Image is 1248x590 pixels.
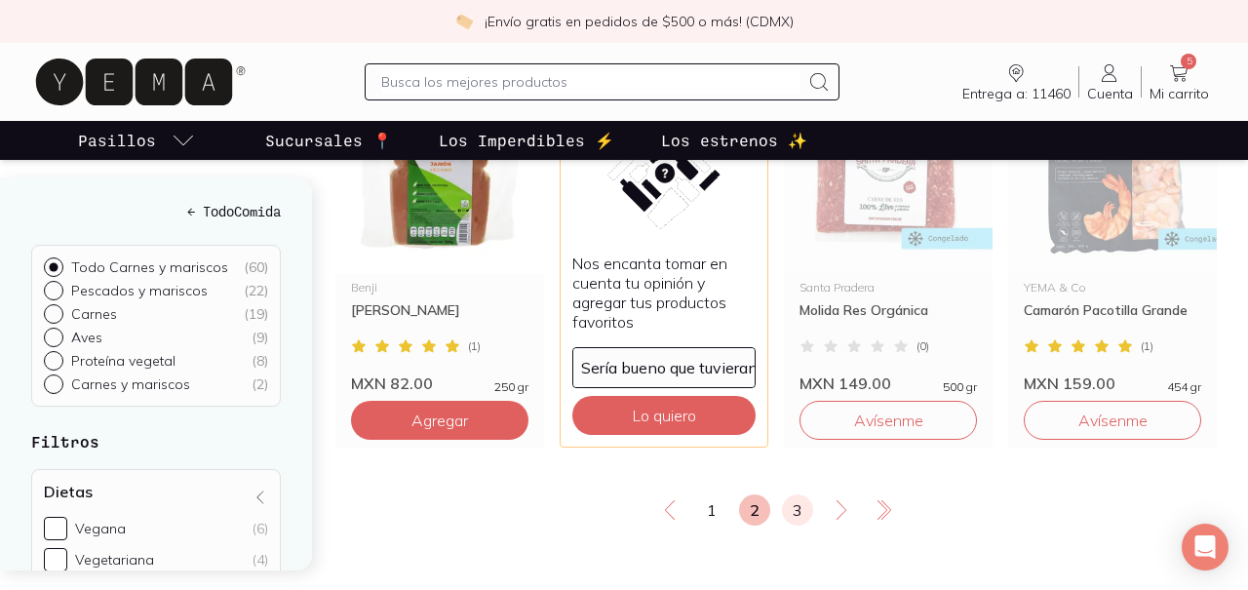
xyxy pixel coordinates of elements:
p: Aves [71,329,102,346]
span: MXN 149.00 [799,374,891,393]
div: Camarón Pacotilla Grande [1024,301,1201,336]
p: Pasillos [78,129,156,152]
a: 33908 molida de res santa praderaAgotadoSanta PraderaMolida Res Orgánica(0)MXN 149.00500 gr [784,34,993,393]
div: Open Intercom Messenger [1182,524,1228,570]
span: 5 [1181,54,1196,69]
button: Lo quiero [572,396,756,435]
p: Nos encanta tomar en cuenta tu opinión y agregar tus productos favoritos [572,254,756,332]
span: 454 gr [1167,381,1201,393]
p: Los Imperdibles ⚡️ [439,129,614,152]
input: Busca los mejores productos [381,70,799,94]
a: Los estrenos ✨ [657,121,811,160]
span: 500 gr [943,381,977,393]
div: Benji [351,282,528,294]
span: Mi carrito [1150,85,1209,102]
a: Jamón vegano a base de gluten trigo, alto en proteína, libre de conservadores artificiales.Benji[... [335,34,544,393]
button: Avísenme [1024,401,1201,440]
div: YEMA & Co [1024,282,1201,294]
a: Sucursales 📍 [261,121,396,160]
a: Entrega a: 11460 [955,61,1078,102]
h4: Dietas [44,482,93,501]
div: ( 8 ) [252,352,268,370]
p: Carnes y mariscos [71,375,190,393]
span: 250 gr [494,381,528,393]
span: MXN 82.00 [351,374,433,393]
span: Cuenta [1087,85,1133,102]
p: Carnes [71,305,117,323]
span: MXN 159.00 [1024,374,1115,393]
span: Agregar [411,411,468,430]
p: Todo Carnes y mariscos [71,258,228,276]
a: 5Mi carrito [1142,61,1217,102]
div: ( 19 ) [244,305,268,323]
a: 2 [739,494,770,526]
div: [PERSON_NAME] [351,301,528,336]
div: ( 22 ) [244,282,268,299]
p: Proteína vegetal [71,352,175,370]
div: (4) [253,551,268,569]
a: Cuenta [1079,61,1141,102]
div: (6) [253,520,268,537]
a: 3 [782,494,813,526]
span: ( 1 ) [468,340,481,352]
a: ← TodoComida [31,201,281,221]
div: ( 2 ) [252,375,268,393]
a: Los Imperdibles ⚡️ [435,121,618,160]
div: Molida Res Orgánica [799,301,977,336]
img: check [455,13,473,30]
p: Los estrenos ✨ [661,129,807,152]
div: ( 9 ) [252,329,268,346]
div: Vegana [75,520,126,537]
span: ( 1 ) [1141,340,1153,352]
input: Vegana(6) [44,517,67,540]
span: Entrega a: 11460 [962,85,1071,102]
a: pasillo-todos-link [74,121,199,160]
input: Vegetariana(4) [44,548,67,571]
div: Santa Pradera [799,282,977,294]
button: Avísenme [799,401,977,440]
a: 1 [696,494,727,526]
p: ¡Envío gratis en pedidos de $500 o más! (CDMX) [485,12,794,31]
a: Camaron Pacotilla Grande YEMAAgotadoYEMA & CoCamarón Pacotilla Grande(1)MXN 159.00454 gr [1008,34,1217,393]
div: ( 60 ) [244,258,268,276]
p: Pescados y mariscos [71,282,208,299]
span: ( 0 ) [916,340,929,352]
button: Agregar [351,401,528,440]
h5: ← Todo Comida [31,201,281,221]
strong: Filtros [31,432,99,451]
div: Vegetariana [75,551,154,569]
p: Sucursales 📍 [265,129,392,152]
